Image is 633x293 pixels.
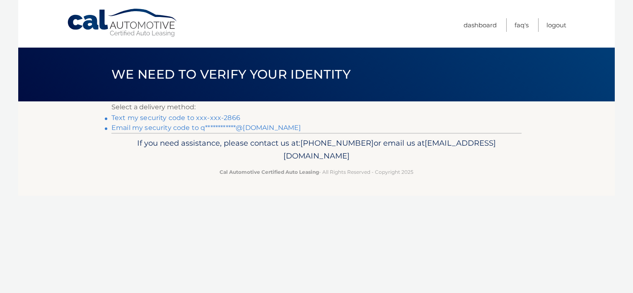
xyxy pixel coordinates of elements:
p: If you need assistance, please contact us at: or email us at [117,137,516,163]
p: Select a delivery method: [111,101,522,113]
strong: Cal Automotive Certified Auto Leasing [220,169,319,175]
a: Logout [546,18,566,32]
span: [PHONE_NUMBER] [300,138,374,148]
span: We need to verify your identity [111,67,350,82]
a: Dashboard [464,18,497,32]
a: Text my security code to xxx-xxx-2866 [111,114,240,122]
a: FAQ's [515,18,529,32]
p: - All Rights Reserved - Copyright 2025 [117,168,516,176]
a: Cal Automotive [67,8,179,38]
